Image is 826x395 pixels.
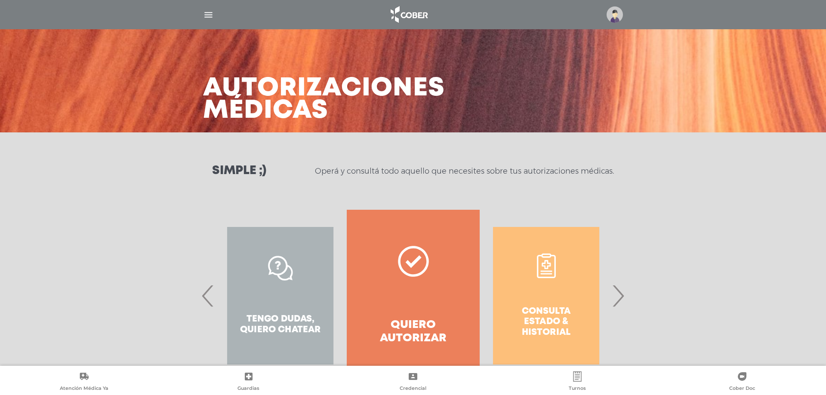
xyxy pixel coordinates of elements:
h3: Autorizaciones médicas [203,77,445,122]
span: Guardias [237,385,259,393]
span: Previous [200,273,216,319]
a: Cober Doc [660,371,824,393]
a: Guardias [166,371,330,393]
p: Operá y consultá todo aquello que necesites sobre tus autorizaciones médicas. [315,166,614,176]
span: Atención Médica Ya [60,385,108,393]
span: Cober Doc [729,385,755,393]
a: Credencial [331,371,495,393]
h4: Quiero autorizar [362,318,464,345]
span: Credencial [400,385,426,393]
img: profile-placeholder.svg [607,6,623,23]
a: Atención Médica Ya [2,371,166,393]
a: Turnos [495,371,660,393]
span: Turnos [569,385,586,393]
img: Cober_menu-lines-white.svg [203,9,214,20]
a: Quiero autorizar [347,210,480,382]
span: Next [610,273,626,319]
img: logo_cober_home-white.png [386,4,431,25]
h3: Simple ;) [212,165,266,177]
